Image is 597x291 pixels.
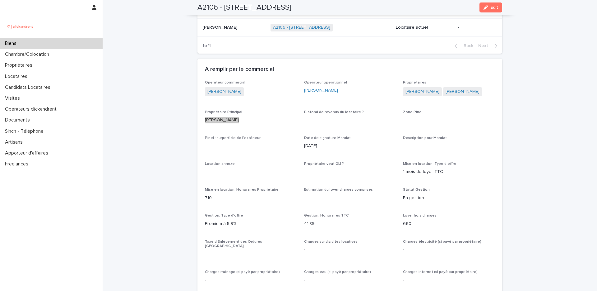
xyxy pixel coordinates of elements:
[2,62,37,68] p: Propriétaires
[304,117,396,123] p: -
[304,221,396,227] p: 41.89
[478,44,492,48] span: Next
[205,66,274,73] h2: A remplir par le commercial
[205,143,297,149] p: -
[304,136,351,140] span: Date de signature Mandat
[403,169,495,175] p: 1 mois de loyer TTC
[460,44,473,48] span: Back
[403,240,481,244] span: Charges électricité (si payé par propriétaire)
[396,25,453,30] p: Locataire actuel
[403,162,456,166] span: Mise en location: Type d'offre
[304,81,347,84] span: Opérateur opérationnel
[403,188,430,192] span: Statut Gestion
[304,169,396,175] p: -
[205,221,297,227] p: Premium à 5,9%
[205,270,280,274] span: Charges ménage (si payé par propriétaire)
[197,3,291,12] h2: A2106 - [STREET_ADDRESS]
[304,87,338,94] a: [PERSON_NAME]
[304,214,349,217] span: Gestion: Honoraires TTC
[2,161,33,167] p: Freelances
[405,88,439,95] a: [PERSON_NAME]
[304,195,396,201] p: -
[304,143,396,149] p: [DATE]
[403,270,478,274] span: Charges internet (si payé par propriétaire)
[479,2,502,12] button: Edit
[476,43,502,49] button: Next
[273,25,330,30] a: A2106 - [STREET_ADDRESS]
[205,195,297,201] p: 710
[205,188,279,192] span: Mise en location: Honoraires Propriétaire
[2,150,53,156] p: Apporteur d'affaires
[2,95,25,101] p: Visites
[304,162,344,166] span: Propriétaire veut GLI ?
[205,117,239,123] a: [PERSON_NAME]
[205,251,297,257] p: -
[304,270,371,274] span: Charges eau (si payé par propriétaire)
[205,110,242,114] span: Propriétaire Principal
[205,240,262,248] span: Taxe d'Enlèvement des Ordures [GEOGRAPHIC_DATA]
[197,19,502,37] tr: [PERSON_NAME][PERSON_NAME] A2106 - [STREET_ADDRESS] Locataire actuel-
[403,143,495,149] p: -
[304,240,358,244] span: Charges syndic dites locatives
[403,246,495,253] p: -
[403,214,437,217] span: Loyer hors charges
[304,277,396,284] p: -
[205,169,297,175] p: -
[458,25,492,30] p: -
[2,106,62,112] p: Operateurs clickandrent
[2,74,32,79] p: Locataires
[2,128,49,134] p: Sinch - Téléphone
[304,188,373,192] span: Estimation du loyer charges comprises
[304,246,396,253] p: -
[403,81,426,84] span: Propriétaires
[202,24,238,30] p: [PERSON_NAME]
[207,88,241,95] a: [PERSON_NAME]
[205,136,261,140] span: Pinel : surperficie de l'extérieur
[490,5,498,10] span: Edit
[403,195,495,201] p: En gestion
[205,214,243,217] span: Gestion: Type d'offre
[446,88,479,95] a: [PERSON_NAME]
[2,51,54,57] p: Chambre/Colocation
[2,84,55,90] p: Candidats Locataires
[205,162,235,166] span: Location annexe
[197,38,216,54] p: 1 of 1
[450,43,476,49] button: Back
[205,81,245,84] span: Opérateur commercial
[403,221,495,227] p: 660
[403,277,495,284] p: -
[5,20,35,33] img: UCB0brd3T0yccxBKYDjQ
[2,41,21,46] p: Biens
[403,117,495,123] p: -
[304,110,364,114] span: Plafond de revenus du locataire ?
[205,277,297,284] p: -
[2,139,28,145] p: Artisans
[403,110,423,114] span: Zone Pinel
[2,117,35,123] p: Documents
[403,136,447,140] span: Description pour Mandat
